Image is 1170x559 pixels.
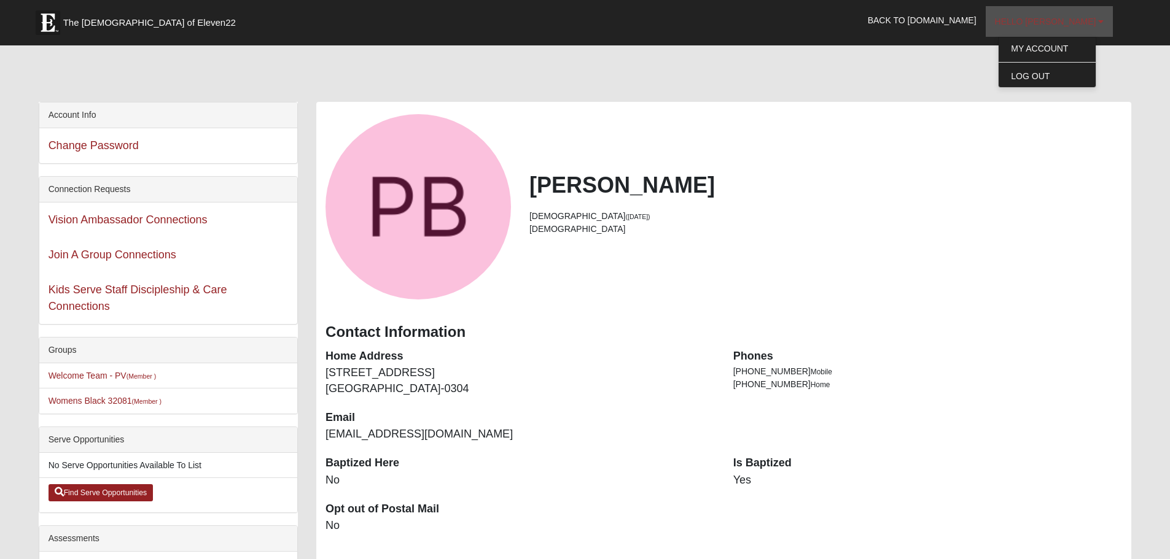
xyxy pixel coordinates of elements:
[49,371,157,380] a: Welcome Team - PV(Member )
[326,349,715,364] dt: Home Address
[39,427,297,453] div: Serve Opportunities
[132,398,162,405] small: (Member )
[529,210,1122,223] li: [DEMOGRAPHIC_DATA]
[39,526,297,552] div: Assessments
[626,213,650,220] small: ([DATE])
[733,472,1123,488] dd: Yes
[733,455,1123,471] dt: Is Baptized
[995,17,1096,26] span: Hello [PERSON_NAME]
[986,6,1113,37] a: Hello [PERSON_NAME]
[49,283,227,312] a: Kids Serve Staff Discipleship & Care Connections
[733,365,1123,378] li: [PHONE_NUMBER]
[326,518,715,534] dd: No
[811,368,832,376] span: Mobile
[529,223,1122,236] li: [DEMOGRAPHIC_DATA]
[326,323,1122,341] h3: Contact Information
[999,40,1096,56] a: My Account
[39,177,297,202] div: Connection Requests
[326,501,715,517] dt: Opt out of Postal Mail
[49,214,208,226] a: Vision Ambassador Connections
[999,68,1096,84] a: Log Out
[36,10,60,35] img: Eleven22 logo
[49,396,162,406] a: Womens Black 32081(Member )
[39,453,297,478] li: No Serve Opportunities Available To List
[63,17,236,29] span: The [DEMOGRAPHIC_DATA] of Eleven22
[49,484,154,501] a: Find Serve Opportunities
[326,455,715,471] dt: Baptized Here
[39,337,297,363] div: Groups
[733,378,1123,391] li: [PHONE_NUMBER]
[326,410,715,426] dt: Email
[49,139,139,152] a: Change Password
[733,349,1123,364] dt: Phones
[49,249,176,261] a: Join A Group Connections
[326,472,715,488] dd: No
[529,172,1122,198] h2: [PERSON_NAME]
[326,114,511,299] a: View Fullsize Photo
[811,380,830,389] span: Home
[127,372,156,380] small: (Member )
[39,102,297,128] div: Account Info
[326,365,715,396] dd: [STREET_ADDRESS] [GEOGRAPHIC_DATA]-0304
[29,4,275,35] a: The [DEMOGRAPHIC_DATA] of Eleven22
[859,5,986,36] a: Back to [DOMAIN_NAME]
[326,426,715,442] dd: [EMAIL_ADDRESS][DOMAIN_NAME]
